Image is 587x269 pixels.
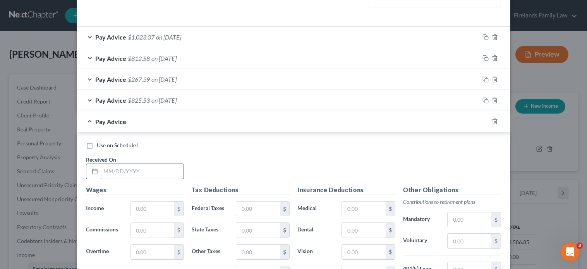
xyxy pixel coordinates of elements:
[95,118,126,125] span: Pay Advice
[174,202,184,216] div: $
[95,97,126,104] span: Pay Advice
[174,223,184,238] div: $
[101,164,184,179] input: MM/DD/YYYY
[236,202,280,216] input: 0.00
[293,222,338,238] label: Dental
[188,222,232,238] label: State Taxes
[95,33,126,41] span: Pay Advice
[128,97,150,104] span: $825.53
[82,222,126,238] label: Commissions
[174,245,184,259] div: $
[403,185,501,195] h5: Other Obligations
[280,223,289,238] div: $
[342,245,386,259] input: 0.00
[342,202,386,216] input: 0.00
[342,223,386,238] input: 0.00
[95,55,126,62] span: Pay Advice
[236,223,280,238] input: 0.00
[95,76,126,83] span: Pay Advice
[386,245,395,259] div: $
[188,201,232,217] label: Federal Taxes
[280,202,289,216] div: $
[386,202,395,216] div: $
[130,202,174,216] input: 0.00
[128,76,150,83] span: $267.39
[293,201,338,217] label: Medical
[448,234,491,248] input: 0.00
[386,223,395,238] div: $
[97,142,139,148] span: Use on Schedule I
[86,205,104,211] span: Income
[156,33,181,41] span: on [DATE]
[128,55,150,62] span: $812.58
[151,76,177,83] span: on [DATE]
[130,245,174,259] input: 0.00
[86,156,116,163] span: Received On
[491,212,501,227] div: $
[188,244,232,260] label: Other Taxes
[280,245,289,259] div: $
[577,243,583,249] span: 3
[561,243,579,261] iframe: Intercom live chat
[151,97,177,104] span: on [DATE]
[448,212,491,227] input: 0.00
[236,245,280,259] input: 0.00
[491,234,501,248] div: $
[151,55,177,62] span: on [DATE]
[297,185,395,195] h5: Insurance Deductions
[192,185,290,195] h5: Tax Deductions
[130,223,174,238] input: 0.00
[399,212,443,228] label: Mandatory
[293,244,338,260] label: Vision
[82,244,126,260] label: Overtime
[86,185,184,195] h5: Wages
[403,198,501,206] p: Contributions to retirement plans
[399,233,443,249] label: Voluntary
[128,33,154,41] span: $1,023.07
